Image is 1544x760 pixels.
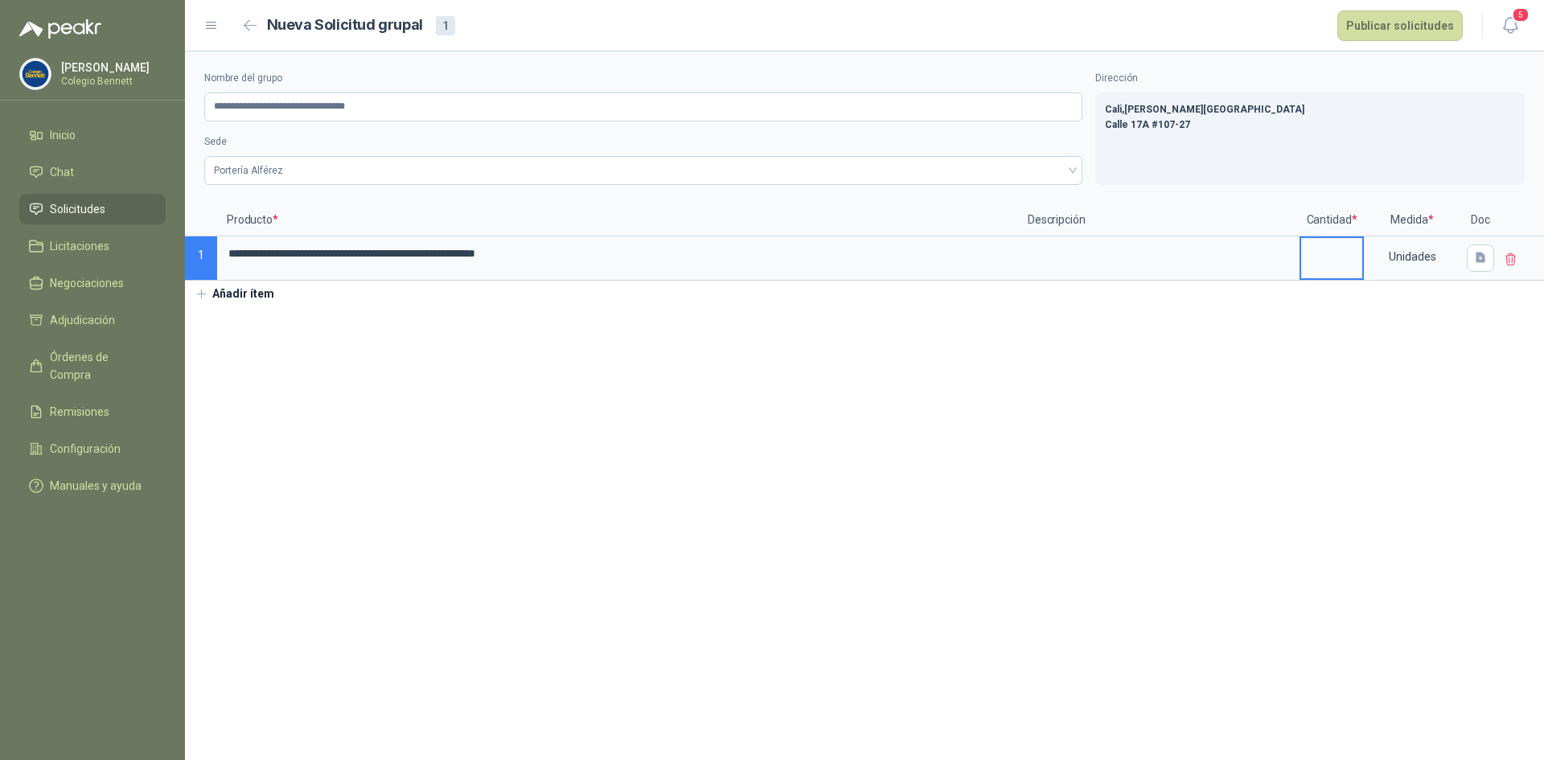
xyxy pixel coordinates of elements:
span: Órdenes de Compra [50,348,150,384]
p: Doc [1460,204,1501,236]
p: Calle 17A #107-27 [1105,117,1515,133]
a: Chat [19,157,166,187]
a: Manuales y ayuda [19,470,166,501]
span: Manuales y ayuda [50,477,142,495]
a: Órdenes de Compra [19,342,166,390]
p: Descripción [1018,204,1300,236]
a: Adjudicación [19,305,166,335]
span: Configuración [50,440,121,458]
label: Dirección [1095,71,1525,86]
a: Inicio [19,120,166,150]
p: Producto [217,204,1018,236]
h2: Nueva Solicitud grupal [267,14,423,37]
label: Sede [204,134,1082,150]
a: Configuración [19,433,166,464]
p: Cali , [PERSON_NAME][GEOGRAPHIC_DATA] [1105,102,1515,117]
div: Unidades [1365,238,1459,275]
div: 1 [436,16,455,35]
span: Negociaciones [50,274,124,292]
img: Logo peakr [19,19,101,39]
span: Solicitudes [50,200,105,218]
a: Negociaciones [19,268,166,298]
p: Colegio Bennett [61,76,162,86]
a: Licitaciones [19,231,166,261]
button: Añadir ítem [185,281,284,308]
button: Publicar solicitudes [1337,10,1463,41]
span: Adjudicación [50,311,115,329]
span: Inicio [50,126,76,144]
a: Remisiones [19,396,166,427]
p: Cantidad [1300,204,1364,236]
span: 5 [1512,7,1530,23]
p: 1 [185,236,217,281]
label: Nombre del grupo [204,71,1082,86]
button: 5 [1496,11,1525,40]
p: Medida [1364,204,1460,236]
a: Solicitudes [19,194,166,224]
p: [PERSON_NAME] [61,62,162,73]
span: Chat [50,163,74,181]
span: Portería Alférez [214,158,1073,183]
img: Company Logo [20,59,51,89]
span: Remisiones [50,403,109,421]
span: Licitaciones [50,237,109,255]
